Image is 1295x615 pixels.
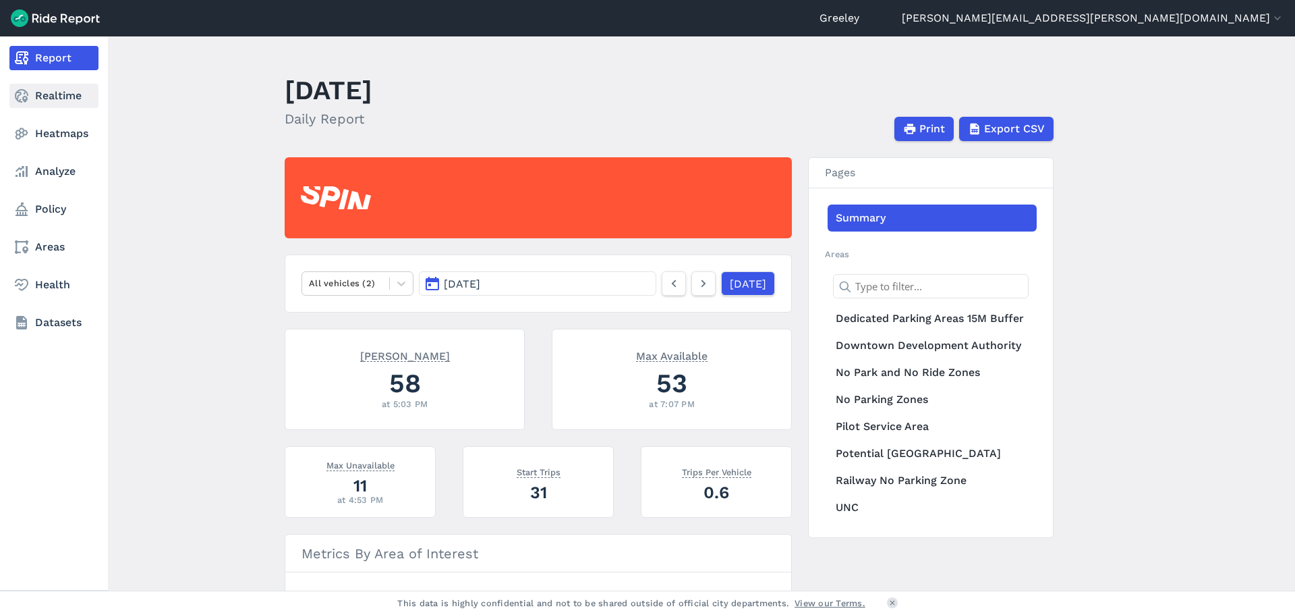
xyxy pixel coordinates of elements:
a: Railway No Parking Zone [828,467,1037,494]
button: Export CSV [959,117,1054,141]
div: 53 [569,365,775,402]
div: 31 [480,481,597,504]
button: [DATE] [419,271,656,296]
span: Print [919,121,945,137]
a: No Parking Zones [828,386,1037,413]
h3: Pages [809,158,1053,188]
a: Policy [9,197,98,221]
a: Datasets [9,311,98,335]
a: Potential [GEOGRAPHIC_DATA] [828,440,1037,467]
a: Areas [9,235,98,259]
button: Print [894,117,954,141]
div: at 5:03 PM [301,398,508,410]
div: 11 [301,474,419,498]
span: Export CSV [984,121,1045,137]
a: Health [9,273,98,297]
span: Max Available [636,348,708,362]
span: [PERSON_NAME] [360,348,450,362]
a: Report [9,46,98,70]
div: 0.6 [658,481,775,504]
div: at 7:07 PM [569,398,775,410]
a: Dedicated Parking Areas 15M Buffer [828,305,1037,332]
input: Type to filter... [833,274,1029,298]
a: View our Terms. [795,597,865,610]
a: Heatmaps [9,122,98,146]
input: Search areas [293,589,767,613]
h2: Daily Report [285,109,372,129]
a: Summary [828,205,1037,232]
a: [DATE] [721,271,775,296]
h1: [DATE] [285,72,372,109]
span: Max Unavailable [326,458,395,471]
a: Greeley [819,10,859,26]
a: Analyze [9,159,98,184]
img: Ride Report [11,9,100,27]
h2: Areas [825,248,1037,261]
div: 58 [301,365,508,402]
span: Trips Per Vehicle [682,464,751,478]
span: [DATE] [444,277,480,290]
a: Pilot Service Area [828,413,1037,440]
div: at 4:53 PM [301,493,419,506]
span: Start Trips [517,464,560,478]
h3: Metrics By Area of Interest [285,535,791,572]
a: No Park and No Ride Zones [828,359,1037,386]
button: [PERSON_NAME][EMAIL_ADDRESS][PERSON_NAME][DOMAIN_NAME] [902,10,1284,26]
a: Downtown Development Authority [828,332,1037,359]
a: Realtime [9,84,98,108]
img: Spin [301,186,371,209]
a: UNC [828,494,1037,521]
